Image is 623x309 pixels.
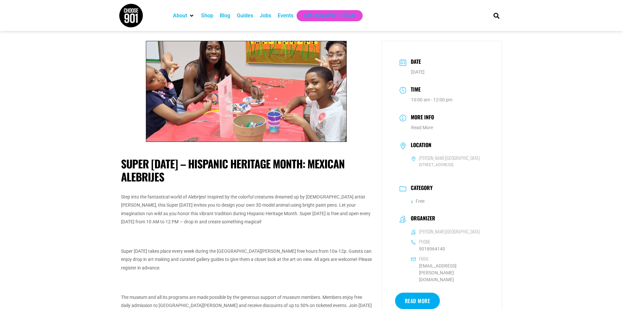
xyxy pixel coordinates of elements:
a: Read More [395,293,440,309]
abbr: 10:00 am - 12:00 pm [411,97,452,102]
img: Four children and an adult sit at a table covered in arts and crafts supplies, smiling and making... [146,41,347,142]
h3: More Info [407,113,434,123]
p: Step into the fantastical world of Alebrijes! Inspired by the colorful creatures dreamed up by [D... [121,193,372,226]
p: Super [DATE] takes place every week during the [GEOGRAPHIC_DATA][PERSON_NAME] free hours from 10a... [121,247,372,272]
a: Events [278,12,293,20]
nav: Main nav [170,10,482,21]
a: Jobs [260,12,271,20]
h6: [PERSON_NAME][GEOGRAPHIC_DATA] [419,229,480,234]
h3: Date [407,58,421,67]
a: About [173,12,187,20]
a: [EMAIL_ADDRESS][PERSON_NAME][DOMAIN_NAME] [411,263,484,283]
a: Get Choose901 Emails [303,12,356,20]
span: [DATE] [411,69,424,75]
h1: Super [DATE] – Hispanic Heritage Month: Mexican Alebrijes [121,157,372,183]
a: 9018964140 [411,246,445,252]
span: [STREET_ADDRESS] [411,162,484,168]
h6: Email [419,256,429,262]
a: Guides [237,12,253,20]
div: Search [491,10,502,21]
a: Blog [220,12,230,20]
h3: Category [407,185,433,193]
a: Free [411,198,424,204]
h6: [PERSON_NAME][GEOGRAPHIC_DATA] [419,155,480,161]
a: Read More [411,125,433,130]
h3: Location [407,142,431,150]
h6: Phone [419,239,430,245]
a: Shop [201,12,213,20]
div: About [170,10,198,21]
h3: Time [407,85,421,95]
h3: Organizer [407,215,435,223]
